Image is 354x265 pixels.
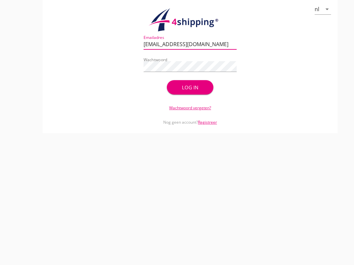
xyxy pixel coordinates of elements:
button: Log in [167,80,213,95]
a: Registreer [198,119,217,125]
input: Emailadres [144,39,237,49]
div: nl [315,6,319,12]
a: Wachtwoord vergeten? [169,105,211,111]
i: arrow_drop_down [323,5,331,13]
div: Log in [177,84,203,91]
img: logo.1f945f1d.svg [147,8,233,32]
div: Nog geen account? [144,111,237,125]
